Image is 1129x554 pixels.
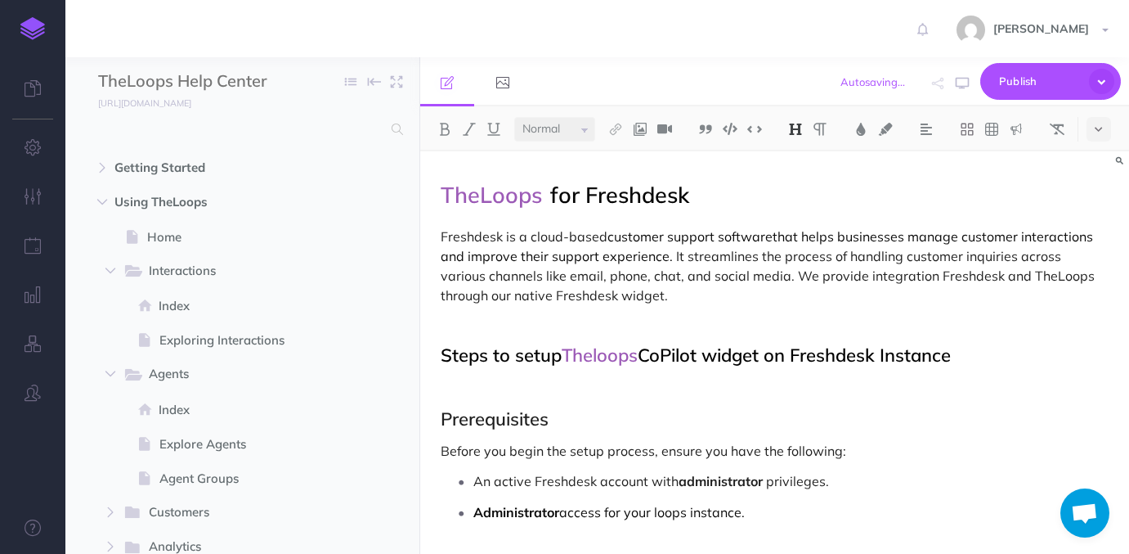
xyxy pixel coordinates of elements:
span: Before you begin the setup process, ensure you have the following: [441,443,846,459]
span: Home [147,227,321,247]
span: [PERSON_NAME] [985,21,1097,36]
a: [URL][DOMAIN_NAME] [65,94,208,110]
p: access for your loops instance. [473,500,1109,525]
img: Headings dropdown button [788,123,803,136]
span: Interactions [149,261,297,282]
img: logo-mark.svg [20,17,45,40]
img: Bold button [437,123,452,136]
span: Index [159,296,321,316]
span: Index [159,400,321,420]
span: TheLoops [441,181,542,209]
span: Autosaving... [840,75,905,88]
span: An active Freshdesk account with [473,473,679,489]
img: Inline code button [747,123,762,135]
button: Publish [980,63,1121,100]
img: Italic button [462,123,477,136]
img: Alignment dropdown menu button [919,123,934,136]
input: Search [98,115,382,144]
p: customer support software [441,227,1109,305]
span: for Freshdesk [550,181,689,209]
img: Clear styles button [1050,123,1064,136]
span: privileges. [766,473,829,489]
img: Text color button [853,123,868,136]
img: Add image button [633,123,647,136]
a: Open chat [1060,489,1109,538]
img: Code block button [723,123,737,135]
span: Explore Agents [159,435,321,454]
span: Agents [149,364,297,385]
span: administrator [679,473,763,489]
span: Prerequisites [441,408,549,430]
img: Blockquote button [698,123,713,136]
img: Add video button [657,123,672,136]
span: It streamlines the process of handling customer inquiries across various channels like email, pho... [441,248,1098,304]
small: [URL][DOMAIN_NAME] [98,97,191,109]
img: Callout dropdown menu button [1009,123,1024,136]
img: 4004b54725679061adcab21d8d10f500.jpg [957,16,985,44]
span: Publish [999,69,1081,94]
span: Freshdesk is a cloud-based [441,228,607,245]
strong: Administrator [473,504,559,520]
img: Paragraph button [813,123,827,136]
span: Getting Started [114,158,301,178]
span: Using TheLoops [114,192,301,212]
span: Exploring Interactions [159,331,321,350]
img: Link button [608,123,623,136]
img: Create table button [984,123,999,136]
span: Theloops [562,344,638,367]
img: Text background color button [878,123,893,136]
span: Agent Groups [159,469,321,489]
span: Customers [149,502,297,524]
img: Underline button [486,123,501,136]
h2: Steps to setup CoPilot widget on Freshdesk Instance [441,345,1109,365]
input: Documentation Name [98,70,290,94]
